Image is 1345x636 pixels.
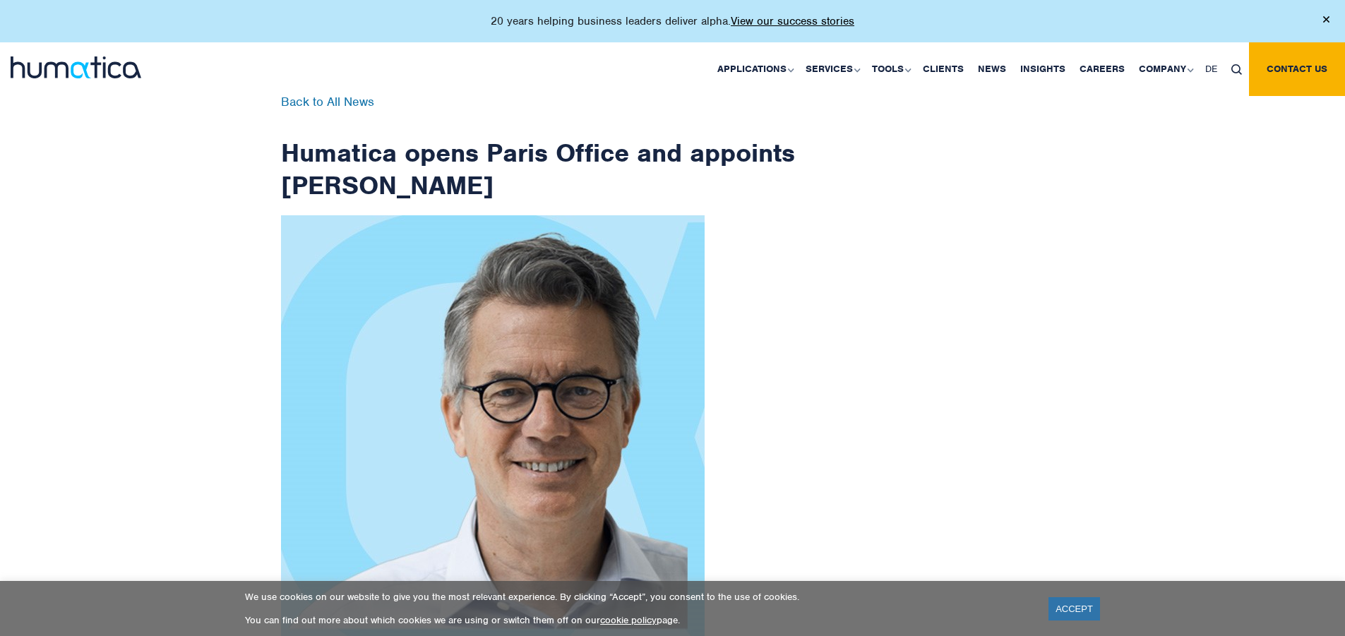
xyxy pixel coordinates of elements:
span: DE [1205,63,1217,75]
a: Careers [1072,42,1132,96]
a: News [971,42,1013,96]
a: DE [1198,42,1224,96]
a: Applications [710,42,799,96]
a: Clients [916,42,971,96]
a: Back to All News [281,94,374,109]
img: logo [11,56,141,78]
h1: Humatica opens Paris Office and appoints [PERSON_NAME] [281,96,796,201]
a: cookie policy [600,614,657,626]
img: search_icon [1231,64,1242,75]
a: View our success stories [731,14,854,28]
p: You can find out more about which cookies we are using or switch them off on our page. [245,614,1031,626]
a: Company [1132,42,1198,96]
a: Tools [865,42,916,96]
a: Services [799,42,865,96]
a: Insights [1013,42,1072,96]
a: ACCEPT [1048,597,1100,620]
p: We use cookies on our website to give you the most relevant experience. By clicking “Accept”, you... [245,591,1031,603]
p: 20 years helping business leaders deliver alpha. [491,14,854,28]
a: Contact us [1249,42,1345,96]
